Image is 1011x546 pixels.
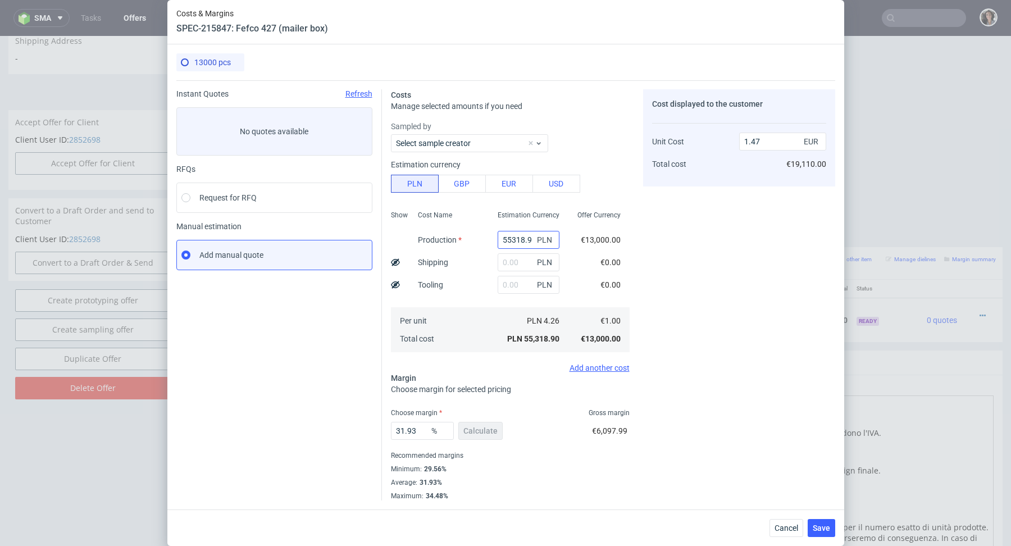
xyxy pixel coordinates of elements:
button: GBP [438,175,486,193]
input: Convert to a Draft Order & Send [15,216,170,238]
header: SPEC-215847: Fefco 427 (mailer box) [176,22,328,35]
a: Duplicate Offer [15,312,170,334]
td: Reorder [192,125,347,147]
button: PLN [391,175,439,193]
span: EUR [801,134,824,149]
span: PLN [535,254,557,270]
span: Manage selected amounts if you need [391,102,522,111]
span: Offer [192,222,211,231]
th: Net Total [639,244,712,262]
span: SPEC- 215847 [431,269,472,278]
span: Offer Currency [577,211,621,220]
span: Fefco 427 (mailer box) [352,267,430,279]
td: Duplicate of (Offer ID) [192,147,347,174]
th: Name [347,244,545,262]
span: PLN 4.26 [527,316,559,325]
span: €6,097.99 [592,426,627,435]
th: Dependencies [712,244,778,262]
td: €13,000.00 [778,262,851,306]
label: No quotes available [176,107,372,156]
span: €0.00 [600,280,621,289]
input: 0.00 [498,231,559,249]
span: Estimation Currency [498,211,559,220]
input: Only numbers [358,149,571,165]
th: Total [778,244,851,262]
div: Instant Quotes [176,89,372,98]
a: Create prototyping offer [15,253,170,276]
label: Tooling [418,280,443,289]
input: 0.00 [498,253,559,271]
button: Accept Offer for Client [15,116,170,139]
small: Add other item [827,220,872,226]
span: Cancel [775,524,798,532]
td: €13,000.00 [639,262,712,306]
span: Source: [352,292,397,300]
div: Add another cost [391,363,630,372]
input: Delete Offer [15,341,170,363]
span: Add manual quote [199,249,263,261]
span: Margin [391,374,416,383]
input: 0.00 [391,422,454,440]
span: PLN 55,318.90 [507,334,559,343]
span: Request for RFQ [199,192,257,203]
label: Sampled by [391,121,630,132]
th: Design [185,244,293,262]
div: Custom • Custom [352,267,540,302]
span: PLN [535,232,557,248]
span: €0.00 [600,258,621,267]
div: Recommended margins [391,449,630,462]
span: Cost displayed to the customer [652,99,763,108]
div: Convert to a Draft Order and send to Customer [8,162,177,198]
a: Create sampling offer [15,283,170,305]
th: Status [852,244,903,262]
button: Cancel [769,519,803,537]
label: Estimation currency [391,160,461,169]
div: 31.93% [417,478,442,487]
img: Hokodo [291,80,300,89]
span: Ready [857,281,879,290]
span: Costs [391,90,411,99]
span: Per unit [400,316,427,325]
small: Add custom line item [760,220,821,226]
span: Unit Cost [652,137,684,146]
td: €0.00 [712,262,778,306]
span: €13,000.00 [581,334,621,343]
label: Shipping [418,258,448,267]
input: Save [518,175,579,186]
span: Cost Name [418,211,452,220]
div: Average : [391,476,630,489]
strong: 769721 [298,280,325,289]
span: - [15,17,170,28]
div: Accept Offer for Client [8,74,177,99]
span: Choose margin for selected pricing [391,385,511,394]
span: Costs & Margins [176,9,328,18]
a: CBFX-1 [374,292,397,300]
td: €1.00 [592,262,639,306]
span: % [429,423,452,439]
td: Quote Request ID [192,99,347,125]
button: Save [808,519,835,537]
span: 13000 pcs [194,58,231,67]
td: 13000 [545,262,592,306]
small: Manage dielines [886,220,936,226]
div: Minimum : [391,462,630,476]
small: Add PIM line item [628,220,680,226]
button: EUR [485,175,533,193]
span: Show [391,211,408,220]
th: ID [293,244,347,262]
div: 34.48% [423,492,448,501]
small: Add line item from VMA [686,220,754,226]
a: 2852698 [69,198,101,208]
th: Unit Price [592,244,639,262]
span: Gross margin [589,408,630,417]
button: Single payment (default) [350,53,579,69]
span: PLN [535,277,557,293]
span: 0 quotes [927,280,957,289]
span: Save [813,524,830,532]
div: Notes displayed below the Offer [185,315,1003,339]
span: €1.00 [600,316,621,325]
div: 29.56% [422,465,447,474]
span: €19,110.00 [786,160,826,169]
td: Assumed delivery zipcode [192,23,347,52]
span: Total cost [652,160,686,169]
